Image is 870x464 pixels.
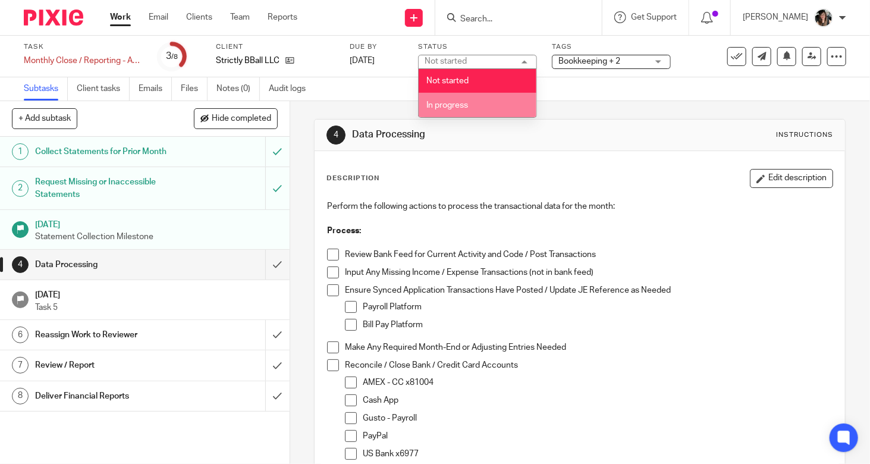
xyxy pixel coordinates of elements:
[12,143,29,160] div: 1
[363,412,833,424] p: Gusto - Payroll
[426,101,468,109] span: In progress
[139,77,172,101] a: Emails
[216,55,279,67] p: Strictly BBall LLC
[35,387,181,405] h1: Deliver Financial Reports
[230,11,250,23] a: Team
[12,388,29,405] div: 8
[363,448,833,460] p: US Bank x6977
[345,341,833,353] p: Make Any Required Month-End or Adjusting Entries Needed
[345,249,833,261] p: Review Bank Feed for Current Activity and Code / Post Transactions
[24,77,68,101] a: Subtasks
[171,54,178,60] small: /8
[35,231,278,243] p: Statement Collection Milestone
[35,356,181,374] h1: Review / Report
[363,319,833,331] p: Bill Pay Platform
[35,256,181,274] h1: Data Processing
[216,77,260,101] a: Notes (0)
[814,8,833,27] img: IMG_2906.JPEG
[24,55,143,67] div: Monthly Close / Reporting - August
[268,11,297,23] a: Reports
[35,173,181,203] h1: Request Missing or Inaccessible Statements
[425,57,467,65] div: Not started
[24,10,83,26] img: Pixie
[269,77,315,101] a: Audit logs
[631,13,677,21] span: Get Support
[149,11,168,23] a: Email
[12,108,77,128] button: + Add subtask
[327,200,833,212] p: Perform the following actions to process the transactional data for the month:
[352,128,605,141] h1: Data Processing
[363,430,833,442] p: PayPal
[327,227,361,235] strong: Process:
[12,327,29,343] div: 6
[345,267,833,278] p: Input Any Missing Income / Expense Transactions (not in bank feed)
[181,77,208,101] a: Files
[326,174,379,183] p: Description
[426,77,469,85] span: Not started
[418,42,537,52] label: Status
[194,108,278,128] button: Hide completed
[363,394,833,406] p: Cash App
[750,169,833,188] button: Edit description
[35,216,278,231] h1: [DATE]
[216,42,335,52] label: Client
[12,180,29,197] div: 2
[345,359,833,371] p: Reconcile / Close Bank / Credit Card Accounts
[110,11,131,23] a: Work
[24,42,143,52] label: Task
[552,42,671,52] label: Tags
[363,301,833,313] p: Payroll Platform
[77,77,130,101] a: Client tasks
[35,326,181,344] h1: Reassign Work to Reviewer
[459,14,566,25] input: Search
[166,49,178,63] div: 3
[35,143,181,161] h1: Collect Statements for Prior Month
[743,11,808,23] p: [PERSON_NAME]
[776,130,833,140] div: Instructions
[35,302,278,313] p: Task 5
[35,286,278,301] h1: [DATE]
[558,57,620,65] span: Bookkeeping + 2
[326,126,346,145] div: 4
[212,114,271,124] span: Hide completed
[350,57,375,65] span: [DATE]
[345,284,833,296] p: Ensure Synced Application Transactions Have Posted / Update JE Reference as Needed
[12,256,29,273] div: 4
[186,11,212,23] a: Clients
[350,42,403,52] label: Due by
[12,357,29,374] div: 7
[363,377,833,388] p: AMEX - CC x81004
